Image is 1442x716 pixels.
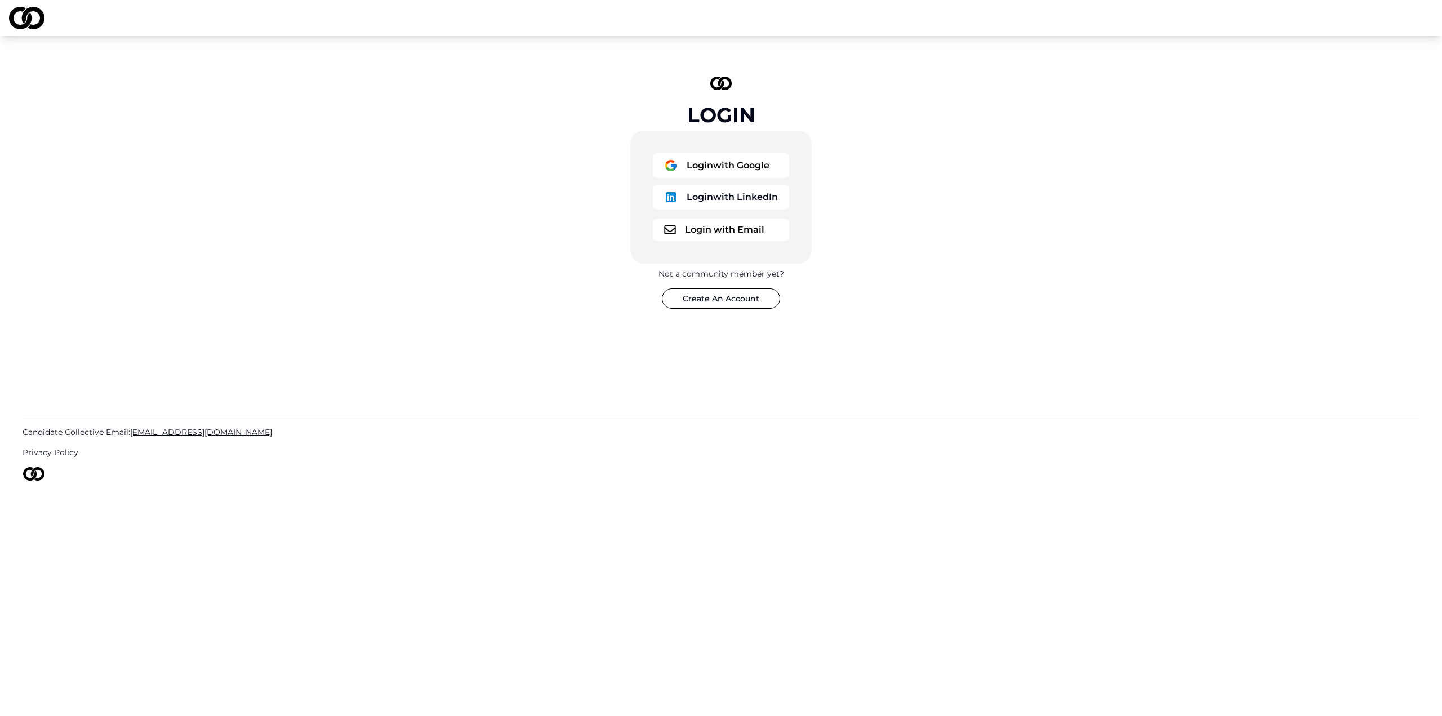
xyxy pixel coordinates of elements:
[687,104,755,126] div: Login
[662,288,780,309] button: Create An Account
[23,467,45,481] img: logo
[664,225,676,234] img: logo
[653,153,789,178] button: logoLoginwith Google
[653,219,789,241] button: logoLogin with Email
[664,190,678,204] img: logo
[658,268,784,279] div: Not a community member yet?
[130,427,272,437] span: [EMAIL_ADDRESS][DOMAIN_NAME]
[23,447,1419,458] a: Privacy Policy
[23,426,1419,438] a: Candidate Collective Email:[EMAIL_ADDRESS][DOMAIN_NAME]
[664,159,678,172] img: logo
[653,185,789,210] button: logoLoginwith LinkedIn
[710,77,732,90] img: logo
[9,7,44,29] img: logo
